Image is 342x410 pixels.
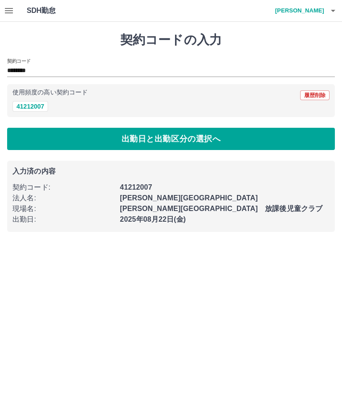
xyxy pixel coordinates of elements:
p: 出勤日 : [12,214,114,225]
p: 入力済の内容 [12,168,330,175]
b: 41212007 [120,183,152,191]
p: 法人名 : [12,193,114,203]
h1: 契約コードの入力 [7,32,335,48]
p: 契約コード : [12,182,114,193]
button: 履歴削除 [300,90,330,100]
b: 2025年08月22日(金) [120,215,186,223]
button: 出勤日と出勤区分の選択へ [7,128,335,150]
h2: 契約コード [7,57,31,65]
b: [PERSON_NAME][GEOGRAPHIC_DATA] 放課後児童クラブ [120,205,322,212]
p: 使用頻度の高い契約コード [12,89,88,96]
button: 41212007 [12,101,48,112]
b: [PERSON_NAME][GEOGRAPHIC_DATA] [120,194,258,202]
p: 現場名 : [12,203,114,214]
